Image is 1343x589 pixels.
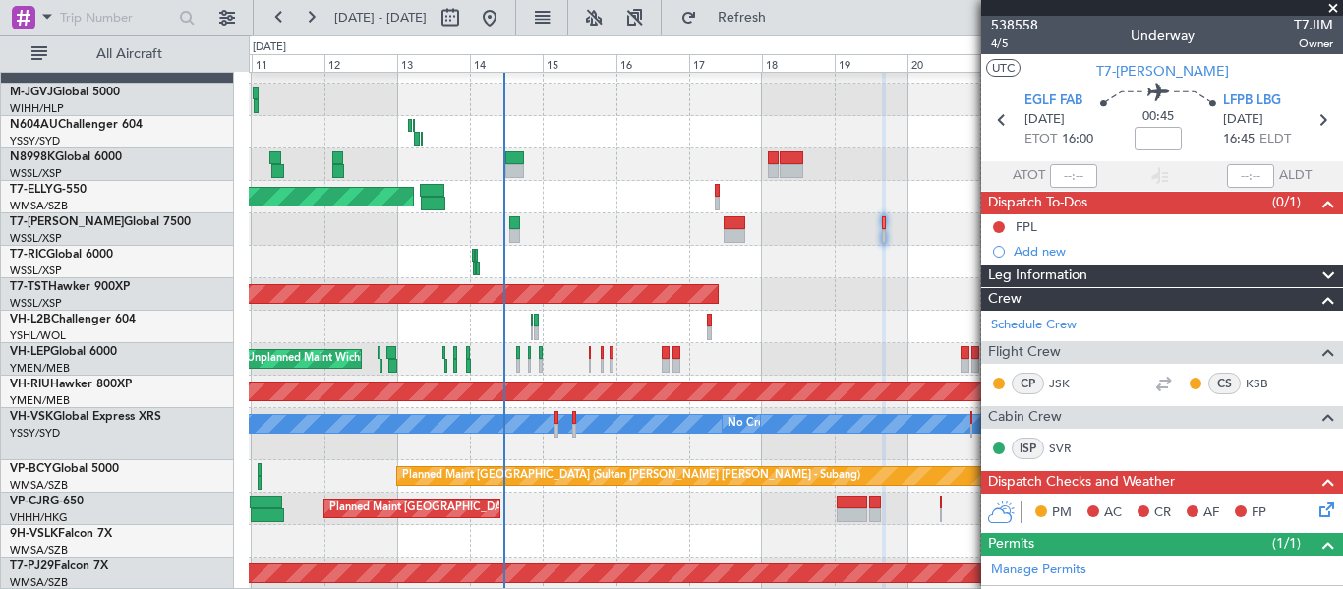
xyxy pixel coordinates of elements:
span: Dispatch To-Dos [988,192,1087,214]
div: Add new [1014,243,1333,260]
a: M-JGVJGlobal 5000 [10,87,120,98]
div: Planned Maint [GEOGRAPHIC_DATA] (Sultan [PERSON_NAME] [PERSON_NAME] - Subang) [402,461,860,491]
span: 538558 [991,15,1038,35]
div: Underway [1131,26,1195,46]
span: ATOT [1013,166,1045,186]
span: Flight Crew [988,341,1061,364]
span: Cabin Crew [988,406,1062,429]
span: VP-BCY [10,463,52,475]
a: WSSL/XSP [10,264,62,278]
span: ETOT [1024,130,1057,149]
span: 9H-VSLK [10,528,58,540]
a: YMEN/MEB [10,393,70,408]
span: T7-[PERSON_NAME] [1096,61,1229,82]
a: T7-RICGlobal 6000 [10,249,113,261]
a: SVR [1049,440,1093,457]
a: Schedule Crew [991,316,1077,335]
span: VP-CJR [10,496,50,507]
span: Owner [1294,35,1333,52]
span: (1/1) [1272,533,1301,554]
div: 17 [689,54,762,72]
div: [DATE] [253,39,286,56]
a: YSHL/WOL [10,328,66,343]
span: 00:45 [1142,107,1174,127]
span: 4/5 [991,35,1038,52]
span: All Aircraft [51,47,207,61]
a: VH-L2BChallenger 604 [10,314,136,325]
a: VP-CJRG-650 [10,496,84,507]
a: T7-[PERSON_NAME]Global 7500 [10,216,191,228]
span: 16:00 [1062,130,1093,149]
div: 13 [397,54,470,72]
div: CP [1012,373,1044,394]
div: No Crew [728,409,773,439]
div: 15 [543,54,615,72]
div: ISP [1012,438,1044,459]
a: N8998KGlobal 6000 [10,151,122,163]
a: WSSL/XSP [10,296,62,311]
a: WIHH/HLP [10,101,64,116]
a: WMSA/SZB [10,199,68,213]
input: --:-- [1050,164,1097,188]
div: Planned Maint [GEOGRAPHIC_DATA] ([GEOGRAPHIC_DATA] Intl) [329,494,658,523]
div: 16 [616,54,689,72]
a: Manage Permits [991,560,1086,580]
span: VH-RIU [10,379,50,390]
span: LFPB LBG [1223,91,1281,111]
a: WMSA/SZB [10,478,68,493]
div: 11 [252,54,324,72]
span: AC [1104,503,1122,523]
span: AF [1203,503,1219,523]
div: CS [1208,373,1241,394]
a: VP-BCYGlobal 5000 [10,463,119,475]
a: WMSA/SZB [10,543,68,558]
span: (0/1) [1272,192,1301,212]
a: YSSY/SYD [10,426,60,441]
span: T7-ELLY [10,184,53,196]
button: Refresh [671,2,789,33]
span: [DATE] [1223,110,1263,130]
span: T7-[PERSON_NAME] [10,216,124,228]
a: VH-LEPGlobal 6000 [10,346,117,358]
button: UTC [986,59,1021,77]
span: [DATE] [1024,110,1065,130]
span: M-JGVJ [10,87,53,98]
div: 18 [762,54,835,72]
div: 19 [835,54,907,72]
span: VH-LEP [10,346,50,358]
a: WSSL/XSP [10,166,62,181]
a: KSB [1246,375,1290,392]
a: VHHH/HKG [10,510,68,525]
a: WSSL/XSP [10,231,62,246]
span: EGLF FAB [1024,91,1082,111]
div: 14 [470,54,543,72]
span: CR [1154,503,1171,523]
div: FPL [1016,218,1037,235]
span: T7-TST [10,281,48,293]
div: 20 [907,54,980,72]
span: [DATE] - [DATE] [334,9,427,27]
span: 16:45 [1223,130,1255,149]
input: Trip Number [60,3,173,32]
span: Leg Information [988,265,1087,287]
a: VH-VSKGlobal Express XRS [10,411,161,423]
a: JSK [1049,375,1093,392]
span: VH-L2B [10,314,51,325]
span: T7-PJ29 [10,560,54,572]
a: T7-ELLYG-550 [10,184,87,196]
span: VH-VSK [10,411,53,423]
a: N604AUChallenger 604 [10,119,143,131]
span: T7-RIC [10,249,46,261]
div: 12 [324,54,397,72]
span: T7JIM [1294,15,1333,35]
span: N8998K [10,151,55,163]
span: ALDT [1279,166,1312,186]
a: 9H-VSLKFalcon 7X [10,528,112,540]
span: Refresh [701,11,784,25]
button: All Aircraft [22,38,213,70]
span: PM [1052,503,1072,523]
a: T7-TSTHawker 900XP [10,281,130,293]
span: N604AU [10,119,58,131]
span: Permits [988,533,1034,556]
a: T7-PJ29Falcon 7X [10,560,108,572]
